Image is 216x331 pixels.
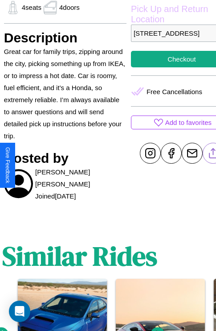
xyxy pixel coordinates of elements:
div: Open Intercom Messenger [9,301,30,322]
p: [PERSON_NAME] [PERSON_NAME] [35,166,126,190]
div: Give Feedback [4,147,11,183]
p: Free Cancellations [147,86,202,98]
p: Add to favorites [165,116,212,128]
p: 4 seats [22,1,41,13]
img: gas [4,1,22,14]
h1: Similar Rides [2,238,157,274]
img: gas [41,1,59,14]
h3: Description [4,30,126,46]
h3: Hosted by [4,151,126,166]
p: Great car for family trips, zipping around the city, picking something up from IKEA, or to impres... [4,46,126,142]
p: 4 doors [59,1,80,13]
p: Joined [DATE] [35,190,76,202]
